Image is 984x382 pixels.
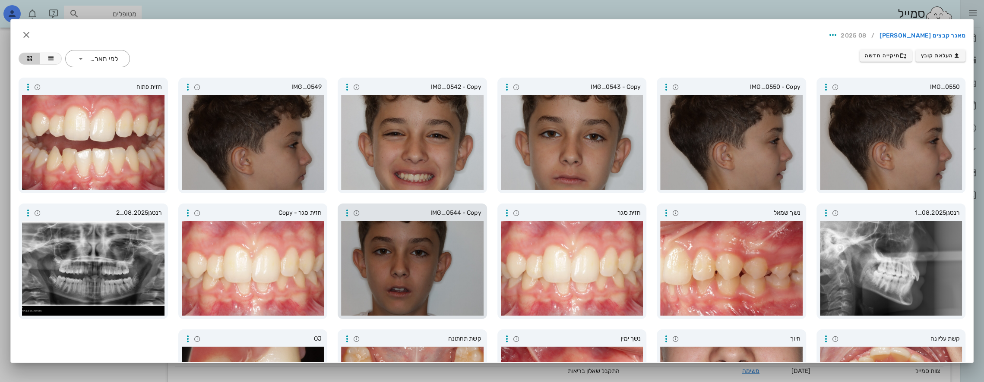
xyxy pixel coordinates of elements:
[522,82,641,92] span: IMG_0543 - Copy
[915,50,965,62] button: העלאת קובץ
[362,208,481,218] span: IMG_0544 - Copy
[362,82,481,92] span: IMG_0542 - Copy
[203,208,322,218] span: חזית סגר - Copy
[841,334,960,344] span: קשת עליונה
[362,334,481,344] span: קשת תחתונה
[865,52,907,59] span: תיקייה חדשה
[880,29,965,43] a: מאגר קבצים [PERSON_NAME]
[921,52,960,59] span: העלאת קובץ
[860,50,912,62] button: תיקייה חדשה
[866,29,880,43] li: /
[681,82,800,92] span: IMG_0550 - Copy
[841,82,960,92] span: IMG_0550
[203,82,322,92] span: IMG_0549
[203,334,322,344] span: OJ
[522,208,641,218] span: חזית סגר
[681,334,800,344] span: חיוך
[65,50,130,67] div: לפי תאריך
[841,208,960,218] span: רנטגן08.2025_1
[89,55,118,63] div: לפי תאריך
[681,208,800,218] span: נשך שמאל
[43,208,162,218] span: רנטגן08.2025_2
[43,82,162,92] span: חזית פתוח
[522,334,641,344] span: נשך ימין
